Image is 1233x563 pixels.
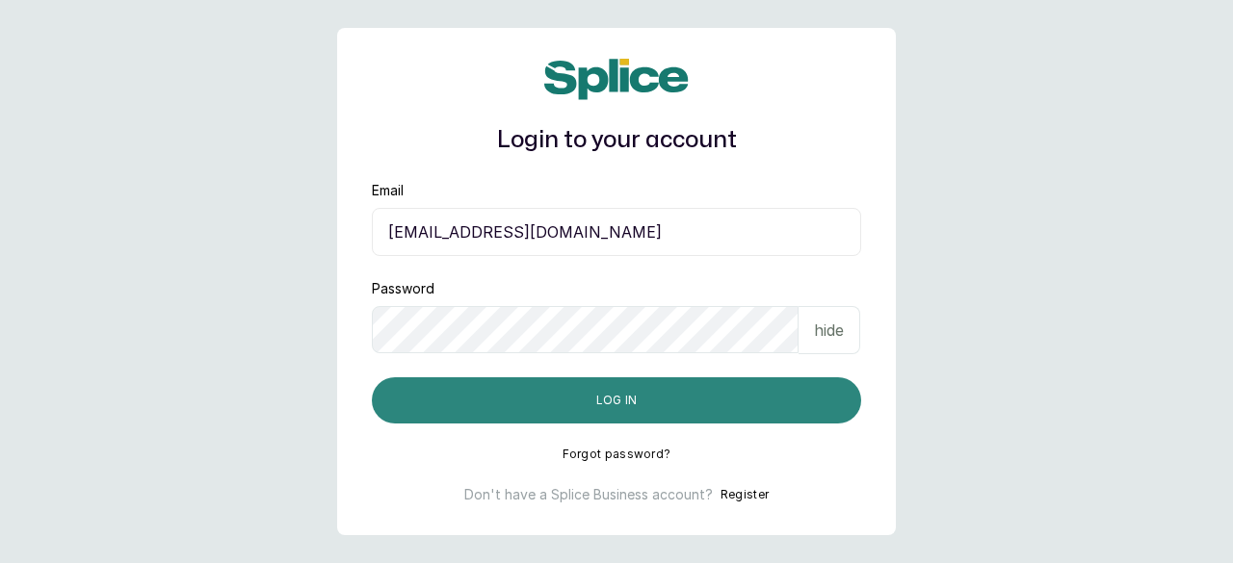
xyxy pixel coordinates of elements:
p: Don't have a Splice Business account? [464,485,713,504]
label: Email [372,181,404,200]
input: email@acme.com [372,208,861,256]
p: hide [814,319,844,342]
label: Password [372,279,434,298]
button: Forgot password? [563,447,671,462]
h1: Login to your account [372,123,861,158]
button: Log in [372,377,861,423]
button: Register [721,485,769,504]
